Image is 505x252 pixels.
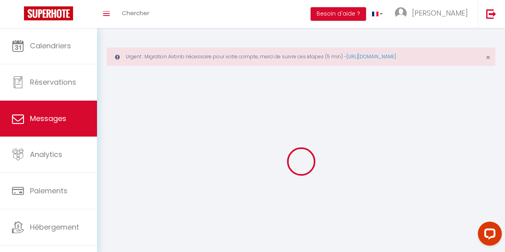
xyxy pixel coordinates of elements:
img: Super Booking [24,6,73,20]
span: Chercher [122,9,149,17]
div: Urgent : Migration Airbnb nécessaire pour votre compte, merci de suivre ces étapes (5 min) - [107,48,495,66]
img: logout [486,9,496,19]
a: [URL][DOMAIN_NAME] [347,53,396,60]
span: × [486,52,490,62]
span: Messages [30,113,66,123]
span: Réservations [30,77,76,87]
span: Analytics [30,149,62,159]
span: Paiements [30,186,67,196]
iframe: LiveChat chat widget [471,218,505,252]
span: Hébergement [30,222,79,232]
button: Close [486,54,490,61]
span: [PERSON_NAME] [412,8,468,18]
button: Besoin d'aide ? [311,7,366,21]
span: Calendriers [30,41,71,51]
img: ... [395,7,407,19]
